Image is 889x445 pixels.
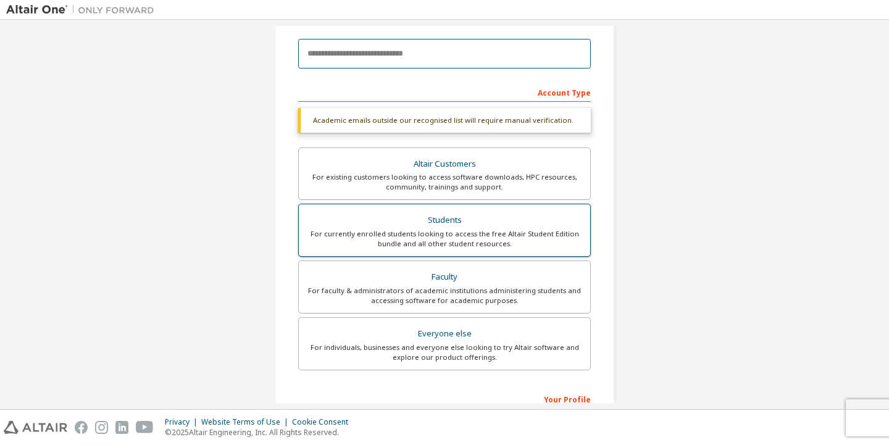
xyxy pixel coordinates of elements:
img: altair_logo.svg [4,421,67,434]
div: Account Type [298,82,591,102]
div: For individuals, businesses and everyone else looking to try Altair software and explore our prod... [306,343,583,362]
div: For existing customers looking to access software downloads, HPC resources, community, trainings ... [306,172,583,192]
div: Website Terms of Use [201,417,292,427]
div: Academic emails outside our recognised list will require manual verification. [298,108,591,133]
img: youtube.svg [136,421,154,434]
div: Privacy [165,417,201,427]
div: Everyone else [306,325,583,343]
p: © 2025 Altair Engineering, Inc. All Rights Reserved. [165,427,356,438]
div: Altair Customers [306,156,583,173]
div: Students [306,212,583,229]
div: Your Profile [298,389,591,409]
img: linkedin.svg [115,421,128,434]
div: Faculty [306,268,583,286]
div: For faculty & administrators of academic institutions administering students and accessing softwa... [306,286,583,306]
div: Cookie Consent [292,417,356,427]
img: Altair One [6,4,161,16]
div: For currently enrolled students looking to access the free Altair Student Edition bundle and all ... [306,229,583,249]
img: facebook.svg [75,421,88,434]
img: instagram.svg [95,421,108,434]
